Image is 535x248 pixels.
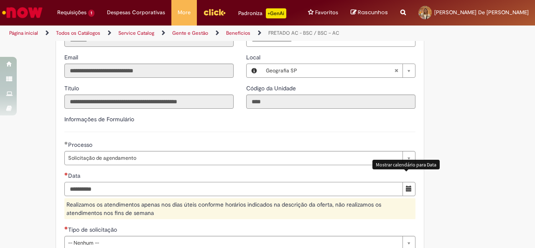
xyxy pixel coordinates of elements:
button: Local, Visualizar este registro Geografia SP [247,64,262,77]
a: Página inicial [9,30,38,36]
span: Favoritos [315,8,338,17]
input: Título [64,95,234,109]
label: Somente leitura - Email [64,53,80,61]
input: Código da Unidade [246,95,415,109]
p: +GenAi [266,8,286,18]
a: Rascunhos [351,9,388,17]
ul: Trilhas de página [6,26,350,41]
a: Todos os Catálogos [56,30,100,36]
span: Rascunhos [358,8,388,16]
a: Gente e Gestão [172,30,208,36]
span: Obrigatório Preenchido [64,141,68,145]
div: Padroniza [238,8,286,18]
span: Geografia SP [266,64,394,77]
abbr: Limpar campo Local [390,64,403,77]
span: More [178,8,191,17]
label: Somente leitura - Título [64,84,81,92]
span: Processo [68,141,94,148]
span: Necessários [64,226,68,230]
input: Data [64,182,403,196]
span: Solicitação de agendamento [68,151,398,165]
label: Informações de Formulário [64,115,134,123]
span: [PERSON_NAME] De [PERSON_NAME] [434,9,529,16]
a: Service Catalog [118,30,154,36]
span: Necessários [64,172,68,176]
button: Mostrar calendário para Data [403,182,415,196]
img: click_logo_yellow_360x200.png [203,6,226,18]
span: Requisições [57,8,87,17]
a: Benefícios [226,30,250,36]
span: 1 [88,10,94,17]
span: Tipo de solicitação [68,226,119,233]
img: ServiceNow [1,4,44,21]
input: Email [64,64,234,78]
div: Realizamos os atendimentos apenas nos dias úteis conforme horários indicados na descrição da ofer... [64,198,415,219]
div: Mostrar calendário para Data [372,160,440,169]
a: FRETADO AC - BSC / BSC – AC [268,30,339,36]
a: Geografia SPLimpar campo Local [262,64,415,77]
span: Despesas Corporativas [107,8,165,17]
span: Data [68,172,82,179]
label: Somente leitura - Código da Unidade [246,84,298,92]
span: Local [246,54,262,61]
